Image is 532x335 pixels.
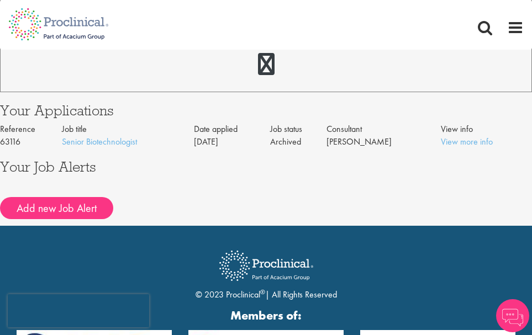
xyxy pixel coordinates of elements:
th: Job status [270,123,326,136]
th: Consultant [326,123,441,136]
a: View more info [441,136,493,147]
img: Chatbot [496,299,529,332]
th: View info [441,123,532,136]
td: [DATE] [194,136,271,148]
iframe: reCAPTCHA [8,294,149,327]
th: Job title [62,123,194,136]
td: Archived [270,136,326,148]
strong: Members of: [17,307,515,324]
th: Date applied [194,123,271,136]
a: Senior Biotechnologist [62,136,137,147]
td: [PERSON_NAME] [326,136,441,148]
sup: ® [260,288,265,296]
img: Proclinical Recruitment [211,243,322,289]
